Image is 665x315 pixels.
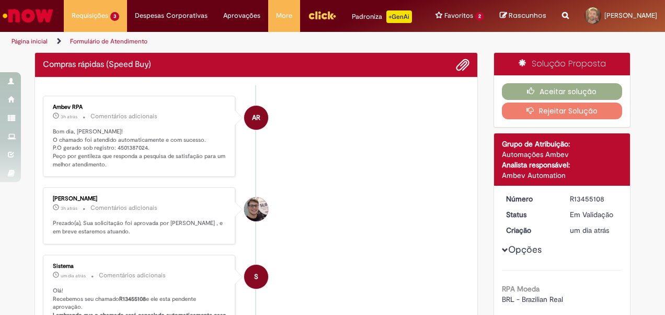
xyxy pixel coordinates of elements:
span: Aprovações [223,10,260,21]
dt: Criação [498,225,563,235]
a: Página inicial [12,37,48,46]
button: Adicionar anexos [456,58,469,72]
h2: Compras rápidas (Speed Buy) Histórico de tíquete [43,60,151,70]
div: [PERSON_NAME] [53,196,227,202]
div: Em Validação [570,209,618,220]
div: Grupo de Atribuição: [502,139,623,149]
a: Formulário de Atendimento [70,37,147,46]
time: 28/08/2025 05:26:29 [570,226,609,235]
span: AR [252,105,260,130]
p: Bom dia, [PERSON_NAME]! O chamado foi atendido automaticamente e com sucesso. P.O gerado sob regi... [53,128,227,169]
span: um dia atrás [570,226,609,235]
button: Aceitar solução [502,83,623,100]
span: Requisições [72,10,108,21]
div: Solução Proposta [494,53,630,75]
div: Padroniza [352,10,412,23]
span: BRL - Brazilian Real [502,295,563,304]
dt: Número [498,194,563,204]
b: RPA Moeda [502,284,540,294]
span: S [254,264,258,289]
p: Prezado(a), Sua solicitação foi aprovada por [PERSON_NAME] , e em breve estaremos atuando. [53,219,227,235]
p: +GenAi [386,10,412,23]
span: 3 [110,12,119,21]
a: Rascunhos [500,11,546,21]
span: Despesas Corporativas [135,10,208,21]
span: um dia atrás [61,273,86,279]
span: Rascunhos [509,10,546,20]
span: 3h atrás [61,114,77,120]
div: Ambev Automation [502,170,623,181]
div: 28/08/2025 05:26:29 [570,225,618,235]
small: Comentários adicionais [99,271,166,280]
div: Ambev RPA [244,106,268,130]
span: 2 [475,12,484,21]
div: Sistema [53,263,227,269]
span: 3h atrás [61,205,77,211]
ul: Trilhas de página [8,32,435,51]
time: 28/08/2025 05:26:40 [61,273,86,279]
span: Favoritos [444,10,473,21]
div: Arthur Troller Guilhermano [244,197,268,221]
small: Comentários adicionais [90,112,157,121]
div: System [244,265,268,289]
span: [PERSON_NAME] [604,11,657,20]
button: Rejeitar Solução [502,103,623,119]
time: 29/08/2025 07:53:59 [61,205,77,211]
div: R13455108 [570,194,618,204]
span: More [276,10,292,21]
img: click_logo_yellow_360x200.png [308,7,336,23]
img: ServiceNow [1,5,55,26]
div: Analista responsável: [502,160,623,170]
div: Ambev RPA [53,104,227,110]
div: Automações Ambev [502,149,623,160]
small: Comentários adicionais [90,204,157,212]
b: R13455108 [119,295,146,303]
dt: Status [498,209,563,220]
time: 29/08/2025 07:59:09 [61,114,77,120]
